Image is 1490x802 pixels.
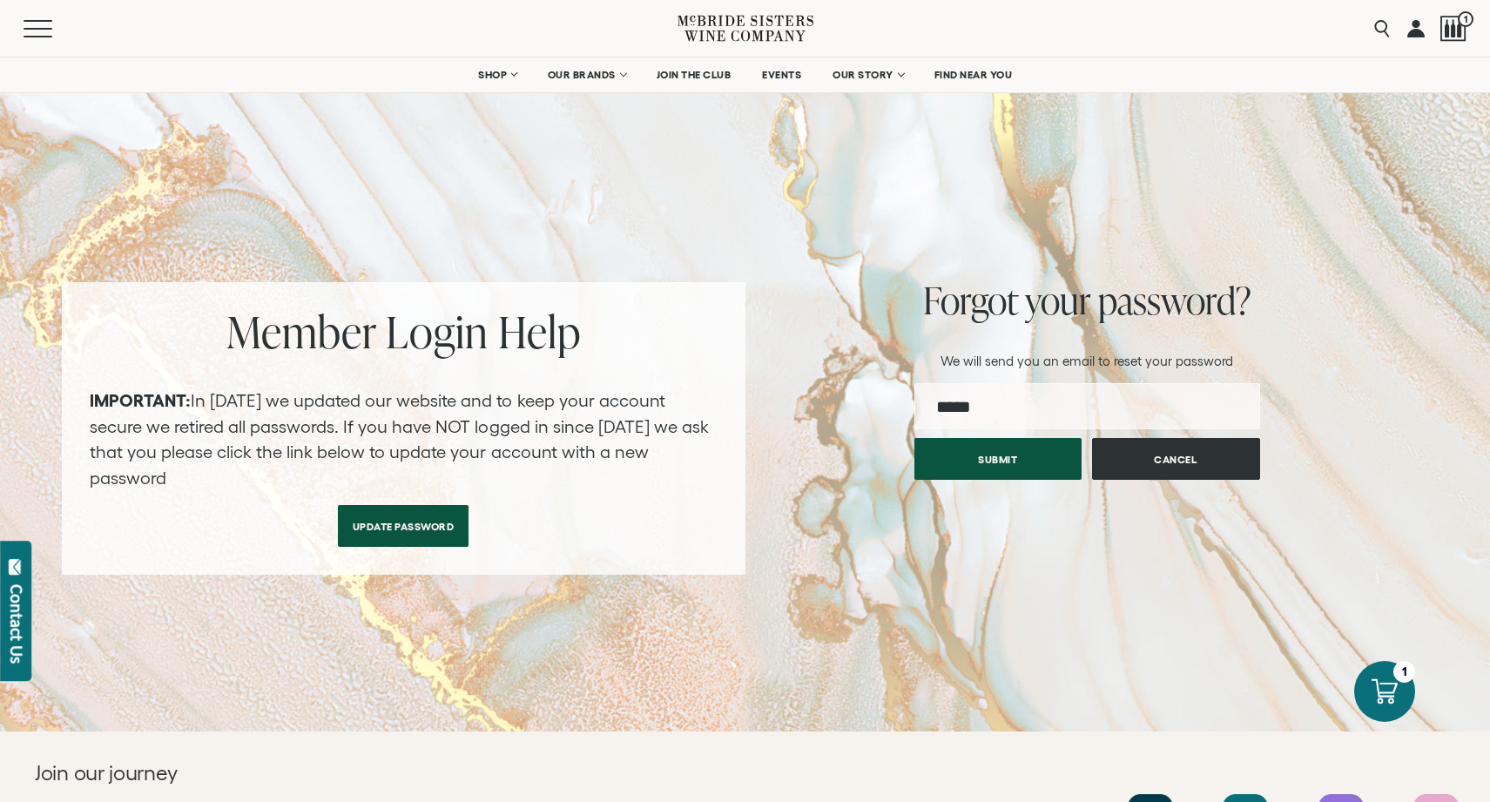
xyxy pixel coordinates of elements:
p: We will send you an email to reset your password [914,354,1260,369]
h2: Join our journey [35,759,674,787]
a: OUR STORY [821,57,914,92]
button: Submit [914,438,1082,480]
span: SHOP [478,69,508,81]
p: In [DATE] we updated our website and to keep your account secure we retired all passwords. If you... [90,388,718,491]
a: Update Password [338,505,469,547]
a: OUR BRANDS [536,57,637,92]
span: JOIN THE CLUB [657,69,732,81]
a: EVENTS [751,57,812,92]
button: Cancel [1092,438,1260,480]
span: OUR STORY [833,69,893,81]
h2: Forgot your password? [914,282,1260,319]
span: FIND NEAR YOU [934,69,1013,81]
div: Contact Us [8,584,25,664]
span: 1 [1458,11,1473,27]
button: Mobile Menu Trigger [24,20,86,37]
a: FIND NEAR YOU [923,57,1024,92]
div: 1 [1393,661,1415,683]
a: SHOP [467,57,528,92]
span: EVENTS [762,69,801,81]
strong: IMPORTANT: [90,391,191,410]
h2: Member Login Help [90,310,718,354]
span: OUR BRANDS [548,69,616,81]
a: JOIN THE CLUB [645,57,743,92]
